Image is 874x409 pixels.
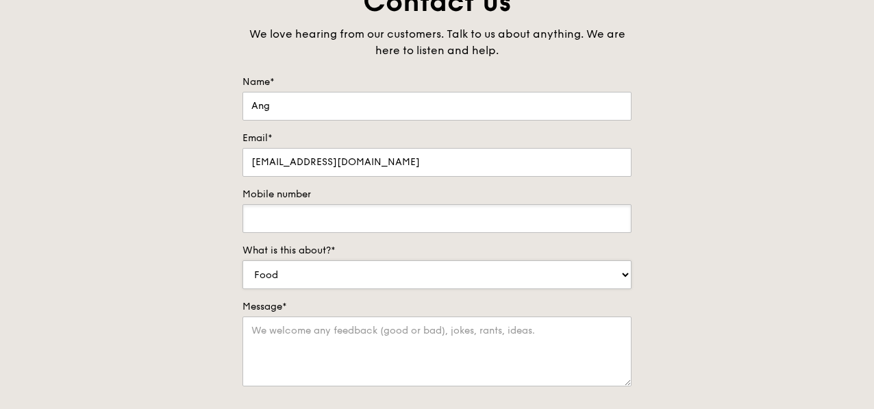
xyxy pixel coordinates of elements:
label: What is this about?* [242,244,632,258]
label: Message* [242,300,632,314]
label: Mobile number [242,188,632,201]
div: We love hearing from our customers. Talk to us about anything. We are here to listen and help. [242,26,632,59]
label: Email* [242,132,632,145]
label: Name* [242,75,632,89]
